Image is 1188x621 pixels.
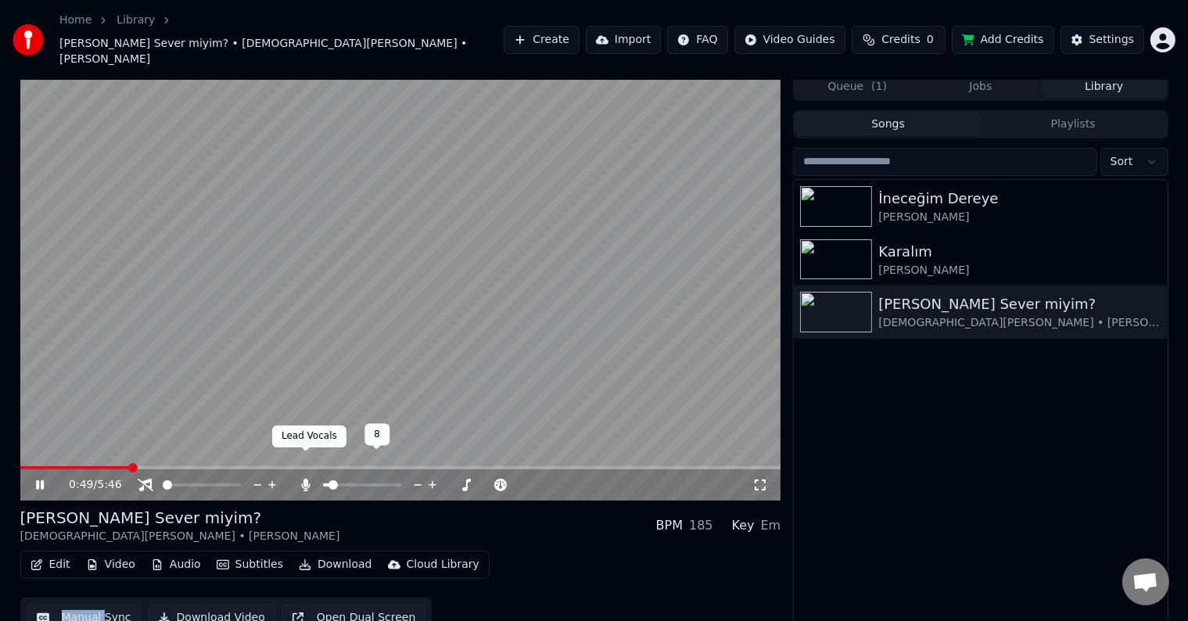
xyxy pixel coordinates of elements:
[69,477,106,493] div: /
[1043,75,1166,98] button: Library
[878,293,1161,315] div: [PERSON_NAME] Sever miyim?
[24,554,77,576] button: Edit
[1111,154,1133,170] span: Sort
[504,26,580,54] button: Create
[881,32,920,48] span: Credits
[210,554,289,576] button: Subtitles
[1089,32,1134,48] div: Settings
[795,113,981,135] button: Songs
[586,26,661,54] button: Import
[952,26,1054,54] button: Add Credits
[20,529,340,544] div: [DEMOGRAPHIC_DATA][PERSON_NAME] • [PERSON_NAME]
[1122,558,1169,605] div: Açık sohbet
[13,24,44,56] img: youka
[852,26,946,54] button: Credits0
[734,26,845,54] button: Video Guides
[59,13,504,67] nav: breadcrumb
[656,516,683,535] div: BPM
[293,554,379,576] button: Download
[667,26,727,54] button: FAQ
[927,32,934,48] span: 0
[272,425,346,447] div: Lead Vocals
[689,516,713,535] div: 185
[59,36,504,67] span: [PERSON_NAME] Sever miyim? • [DEMOGRAPHIC_DATA][PERSON_NAME] • [PERSON_NAME]
[80,554,142,576] button: Video
[732,516,755,535] div: Key
[878,315,1161,331] div: [DEMOGRAPHIC_DATA][PERSON_NAME] • [PERSON_NAME]
[981,113,1166,135] button: Playlists
[795,75,919,98] button: Queue
[878,188,1161,210] div: İneceğim Dereye
[407,557,479,573] div: Cloud Library
[878,210,1161,225] div: [PERSON_NAME]
[878,241,1161,263] div: Karalım
[761,516,781,535] div: Em
[919,75,1043,98] button: Jobs
[59,13,92,28] a: Home
[117,13,155,28] a: Library
[878,263,1161,278] div: [PERSON_NAME]
[97,477,121,493] span: 5:46
[145,554,207,576] button: Audio
[871,79,887,95] span: ( 1 )
[69,477,93,493] span: 0:49
[364,424,389,446] div: 8
[1061,26,1144,54] button: Settings
[20,507,340,529] div: [PERSON_NAME] Sever miyim?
